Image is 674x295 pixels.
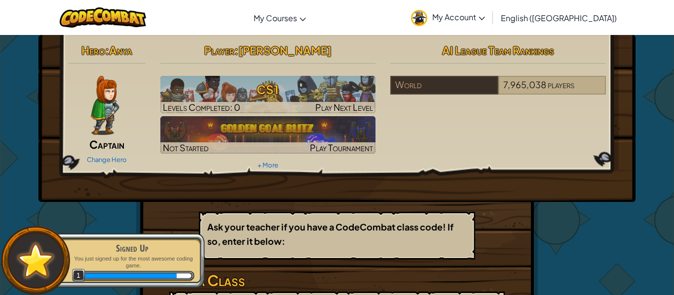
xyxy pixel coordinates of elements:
span: 1 [72,269,85,282]
img: CodeCombat logo [60,7,146,28]
span: : [105,43,109,57]
img: CS1 [160,76,376,113]
a: World7,965,038players [390,85,606,97]
a: Play Next Level [160,76,376,113]
span: Captain [89,137,124,151]
span: : [234,43,238,57]
a: Not StartedPlay Tournament [160,116,376,154]
span: Hero [81,43,105,57]
a: Change Hero [87,156,127,164]
p: You just signed up for the most awesome coding game. [70,255,194,269]
div: Signed Up [70,241,194,255]
a: My Courses [249,4,311,31]
span: Not Started [163,142,209,153]
a: English ([GEOGRAPHIC_DATA]) [496,4,622,31]
img: captain-pose.png [91,76,119,135]
img: default.png [13,238,58,282]
span: Play Next Level [315,101,373,113]
span: AI League Team Rankings [442,43,554,57]
h3: Join a Class [169,269,505,292]
span: Levels Completed: 0 [163,101,240,113]
span: Play Tournament [310,142,373,153]
span: players [548,79,574,90]
span: My Courses [254,13,297,23]
span: Player [204,43,234,57]
span: My Account [432,12,485,22]
a: My Account [406,2,490,33]
h3: CS1 [160,78,376,100]
a: + More [258,161,278,169]
span: Anya [109,43,132,57]
img: avatar [411,10,427,26]
img: Golden Goal [160,116,376,154]
span: 7,965,038 [503,79,546,90]
b: Ask your teacher if you have a CodeCombat class code! If so, enter it below: [207,221,453,247]
span: English ([GEOGRAPHIC_DATA]) [501,13,617,23]
div: World [390,76,498,95]
span: [PERSON_NAME] [238,43,332,57]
